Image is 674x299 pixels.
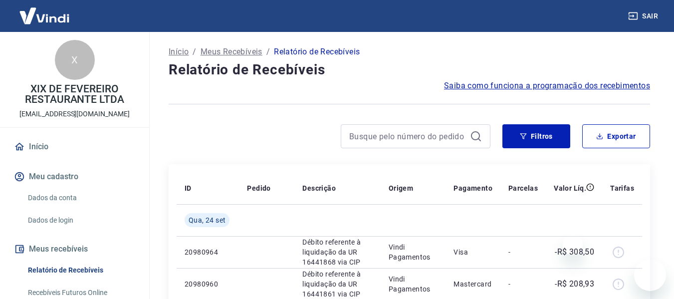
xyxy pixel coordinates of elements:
[555,246,594,258] p: -R$ 308,50
[19,109,130,119] p: [EMAIL_ADDRESS][DOMAIN_NAME]
[247,183,270,193] p: Pedido
[8,84,141,105] p: XIX DE FEVEREIRO RESTAURANTE LTDA
[626,7,662,25] button: Sair
[185,183,192,193] p: ID
[169,46,189,58] a: Início
[302,183,336,193] p: Descrição
[502,124,570,148] button: Filtros
[444,80,650,92] a: Saiba como funciona a programação dos recebimentos
[12,166,137,188] button: Meu cadastro
[24,210,137,231] a: Dados de login
[274,46,360,58] p: Relatório de Recebíveis
[508,247,538,257] p: -
[389,274,438,294] p: Vindi Pagamentos
[453,247,492,257] p: Visa
[193,46,196,58] p: /
[185,247,231,257] p: 20980964
[610,183,634,193] p: Tarifas
[302,237,372,267] p: Débito referente à liquidação da UR 16441868 via CIP
[389,242,438,262] p: Vindi Pagamentos
[201,46,262,58] a: Meus Recebíveis
[55,40,95,80] div: X
[634,259,666,291] iframe: Botão para abrir a janela de mensagens
[302,269,372,299] p: Débito referente à liquidação da UR 16441861 via CIP
[169,60,650,80] h4: Relatório de Recebíveis
[554,183,586,193] p: Valor Líq.
[582,124,650,148] button: Exportar
[12,238,137,260] button: Meus recebíveis
[508,183,538,193] p: Parcelas
[508,279,538,289] p: -
[389,183,413,193] p: Origem
[185,279,231,289] p: 20980960
[453,279,492,289] p: Mastercard
[349,129,466,144] input: Busque pelo número do pedido
[555,278,594,290] p: -R$ 208,93
[563,235,583,255] iframe: Fechar mensagem
[12,136,137,158] a: Início
[266,46,270,58] p: /
[24,260,137,281] a: Relatório de Recebíveis
[12,0,77,31] img: Vindi
[24,188,137,208] a: Dados da conta
[453,183,492,193] p: Pagamento
[189,215,225,225] span: Qua, 24 set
